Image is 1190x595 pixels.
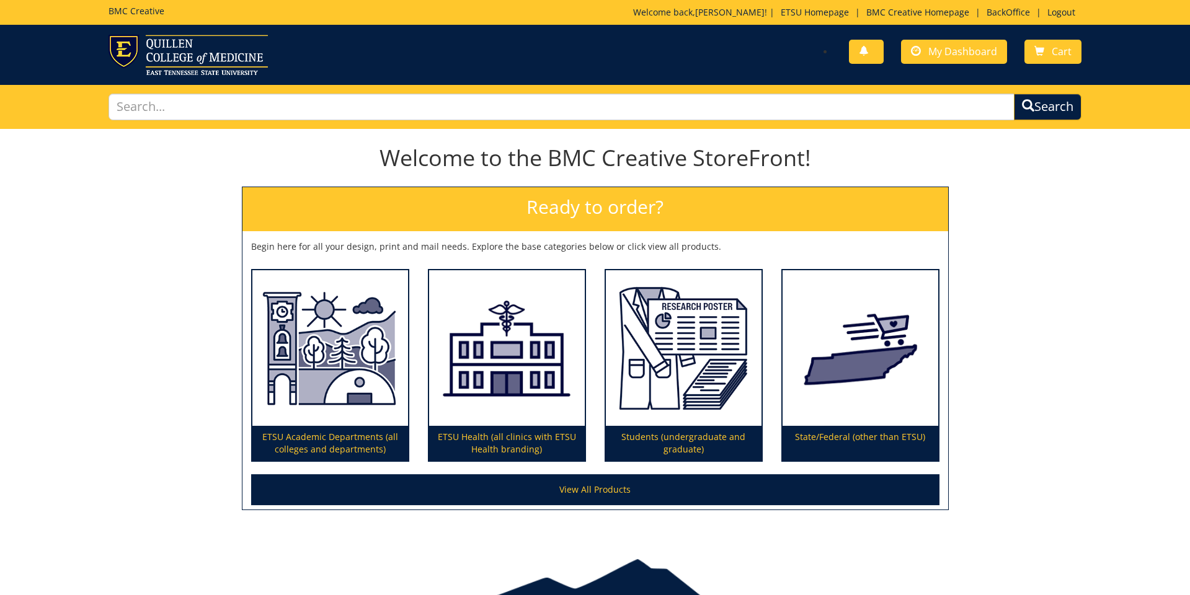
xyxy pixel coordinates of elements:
[109,94,1015,120] input: Search...
[252,270,407,426] img: ETSU Academic Departments (all colleges and departments)
[783,270,938,461] a: State/Federal (other than ETSU)
[1014,94,1081,120] button: Search
[783,426,938,461] p: State/Federal (other than ETSU)
[1052,45,1072,58] span: Cart
[695,6,765,18] a: [PERSON_NAME]
[901,40,1007,64] a: My Dashboard
[252,270,408,461] a: ETSU Academic Departments (all colleges and departments)
[606,270,762,461] a: Students (undergraduate and graduate)
[1024,40,1081,64] a: Cart
[429,426,585,461] p: ETSU Health (all clinics with ETSU Health branding)
[1041,6,1081,18] a: Logout
[109,6,164,15] h5: BMC Creative
[928,45,997,58] span: My Dashboard
[242,187,948,231] h2: Ready to order?
[429,270,585,461] a: ETSU Health (all clinics with ETSU Health branding)
[633,6,1081,19] p: Welcome back, ! | | | |
[606,270,762,426] img: Students (undergraduate and graduate)
[783,270,938,426] img: State/Federal (other than ETSU)
[860,6,975,18] a: BMC Creative Homepage
[109,35,268,75] img: ETSU logo
[251,240,939,253] p: Begin here for all your design, print and mail needs. Explore the base categories below or click ...
[775,6,855,18] a: ETSU Homepage
[429,270,585,426] img: ETSU Health (all clinics with ETSU Health branding)
[242,146,949,170] h1: Welcome to the BMC Creative StoreFront!
[251,474,939,505] a: View All Products
[980,6,1036,18] a: BackOffice
[252,426,408,461] p: ETSU Academic Departments (all colleges and departments)
[606,426,762,461] p: Students (undergraduate and graduate)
